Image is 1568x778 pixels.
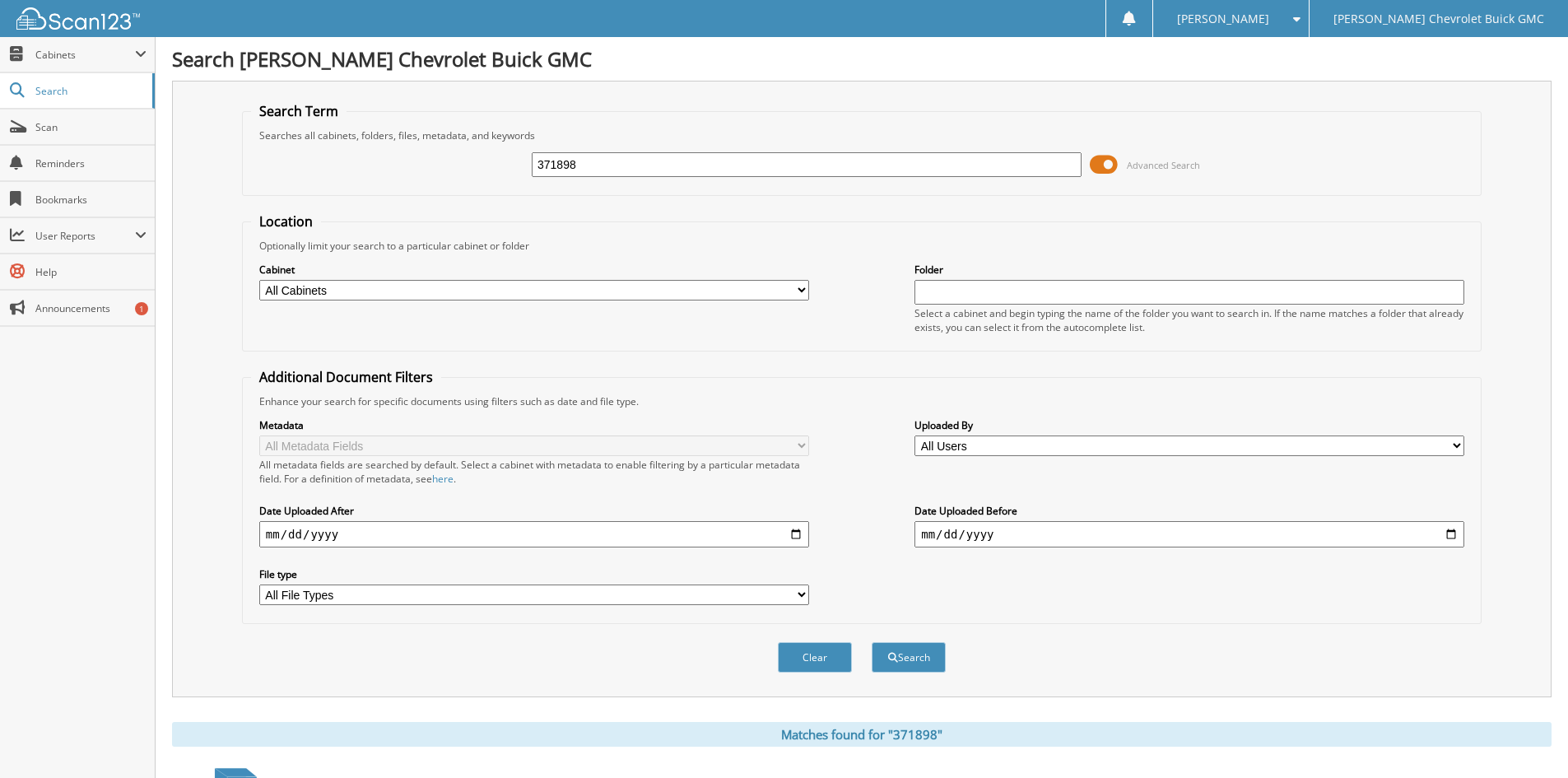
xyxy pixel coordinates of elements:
[35,301,147,315] span: Announcements
[172,45,1552,72] h1: Search [PERSON_NAME] Chevrolet Buick GMC
[1333,14,1544,24] span: [PERSON_NAME] Chevrolet Buick GMC
[135,302,148,315] div: 1
[872,642,946,673] button: Search
[259,567,809,581] label: File type
[251,394,1473,408] div: Enhance your search for specific documents using filters such as date and file type.
[35,156,147,170] span: Reminders
[251,212,321,231] legend: Location
[259,521,809,547] input: start
[35,265,147,279] span: Help
[432,472,454,486] a: here
[251,239,1473,253] div: Optionally limit your search to a particular cabinet or folder
[35,84,144,98] span: Search
[259,263,809,277] label: Cabinet
[1177,14,1269,24] span: [PERSON_NAME]
[778,642,852,673] button: Clear
[259,418,809,432] label: Metadata
[35,48,135,62] span: Cabinets
[259,504,809,518] label: Date Uploaded After
[914,263,1464,277] label: Folder
[251,102,347,120] legend: Search Term
[914,306,1464,334] div: Select a cabinet and begin typing the name of the folder you want to search in. If the name match...
[16,7,140,30] img: scan123-logo-white.svg
[35,229,135,243] span: User Reports
[251,368,441,386] legend: Additional Document Filters
[1127,159,1200,171] span: Advanced Search
[35,120,147,134] span: Scan
[914,418,1464,432] label: Uploaded By
[914,521,1464,547] input: end
[259,458,809,486] div: All metadata fields are searched by default. Select a cabinet with metadata to enable filtering b...
[35,193,147,207] span: Bookmarks
[914,504,1464,518] label: Date Uploaded Before
[251,128,1473,142] div: Searches all cabinets, folders, files, metadata, and keywords
[172,722,1552,747] div: Matches found for "371898"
